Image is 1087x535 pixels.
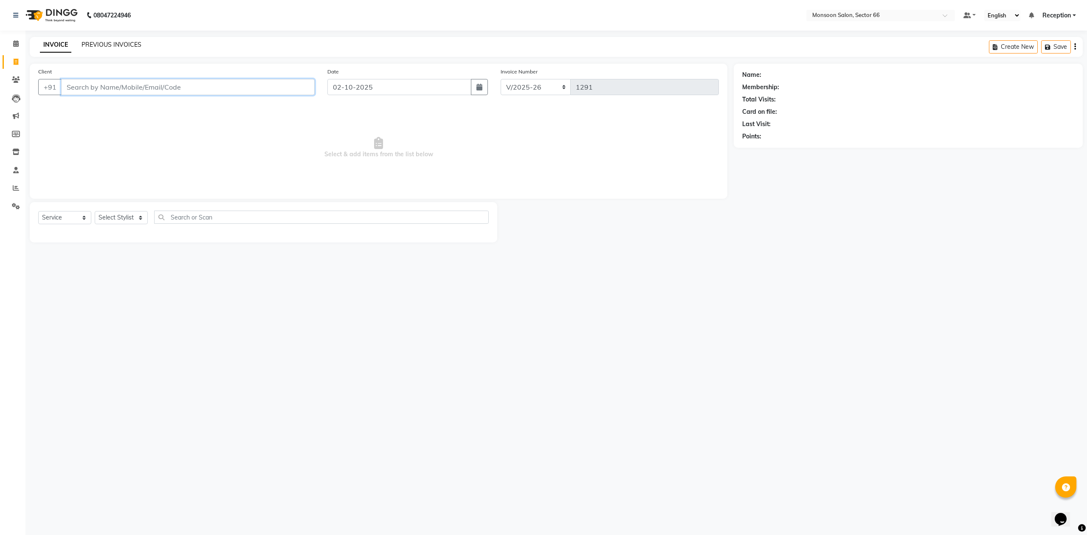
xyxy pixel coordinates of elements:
[38,79,62,95] button: +91
[742,132,761,141] div: Points:
[989,40,1038,53] button: Create New
[327,68,339,76] label: Date
[154,211,489,224] input: Search or Scan
[742,95,776,104] div: Total Visits:
[38,105,719,190] span: Select & add items from the list below
[93,3,131,27] b: 08047224946
[1041,40,1071,53] button: Save
[742,107,777,116] div: Card on file:
[61,79,315,95] input: Search by Name/Mobile/Email/Code
[22,3,80,27] img: logo
[742,83,779,92] div: Membership:
[501,68,538,76] label: Invoice Number
[742,70,761,79] div: Name:
[1042,11,1071,20] span: Reception
[1051,501,1079,527] iframe: chat widget
[742,120,771,129] div: Last Visit:
[82,41,141,48] a: PREVIOUS INVOICES
[40,37,71,53] a: INVOICE
[38,68,52,76] label: Client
